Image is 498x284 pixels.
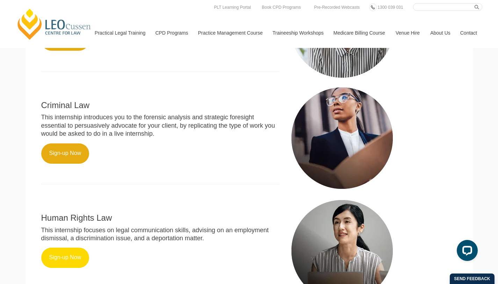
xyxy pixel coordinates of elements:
[41,143,89,164] a: Sign-up Now
[41,113,280,138] p: This internship introduces you to the forensic analysis and strategic foresight essential to pers...
[16,8,93,41] a: [PERSON_NAME] Centre for Law
[312,3,362,11] a: Pre-Recorded Webcasts
[328,18,390,48] a: Medicare Billing Course
[455,18,482,48] a: Contact
[212,3,253,11] a: PLT Learning Portal
[451,237,481,267] iframe: LiveChat chat widget
[267,18,328,48] a: Traineeship Workshops
[89,18,150,48] a: Practical Legal Training
[41,101,280,110] h2: Criminal Law
[377,5,403,10] span: 1300 039 031
[390,18,425,48] a: Venue Hire
[260,3,302,11] a: Book CPD Programs
[193,18,267,48] a: Practice Management Course
[376,3,405,11] a: 1300 039 031
[150,18,193,48] a: CPD Programs
[41,213,280,222] h2: Human Rights Law
[41,226,280,243] p: This internship focuses on legal communication skills, advising on an employment dismissal, a dis...
[41,248,89,268] a: Sign-up Now
[425,18,455,48] a: About Us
